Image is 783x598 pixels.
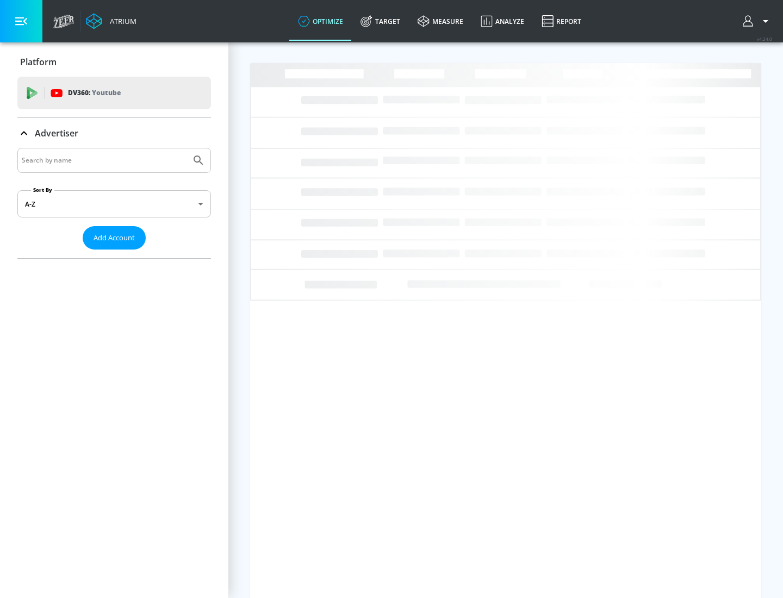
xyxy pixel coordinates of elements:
p: DV360: [68,87,121,99]
p: Youtube [92,87,121,98]
a: Target [352,2,409,41]
div: Platform [17,47,211,77]
div: A-Z [17,190,211,217]
a: Report [533,2,590,41]
div: Advertiser [17,118,211,148]
nav: list of Advertiser [17,250,211,258]
span: v 4.24.0 [757,36,772,42]
a: Atrium [86,13,136,29]
button: Add Account [83,226,146,250]
div: DV360: Youtube [17,77,211,109]
p: Advertiser [35,127,78,139]
a: Analyze [472,2,533,41]
label: Sort By [31,186,54,194]
p: Platform [20,56,57,68]
a: measure [409,2,472,41]
div: Atrium [105,16,136,26]
input: Search by name [22,153,187,167]
div: Advertiser [17,148,211,258]
a: optimize [289,2,352,41]
span: Add Account [94,232,135,244]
